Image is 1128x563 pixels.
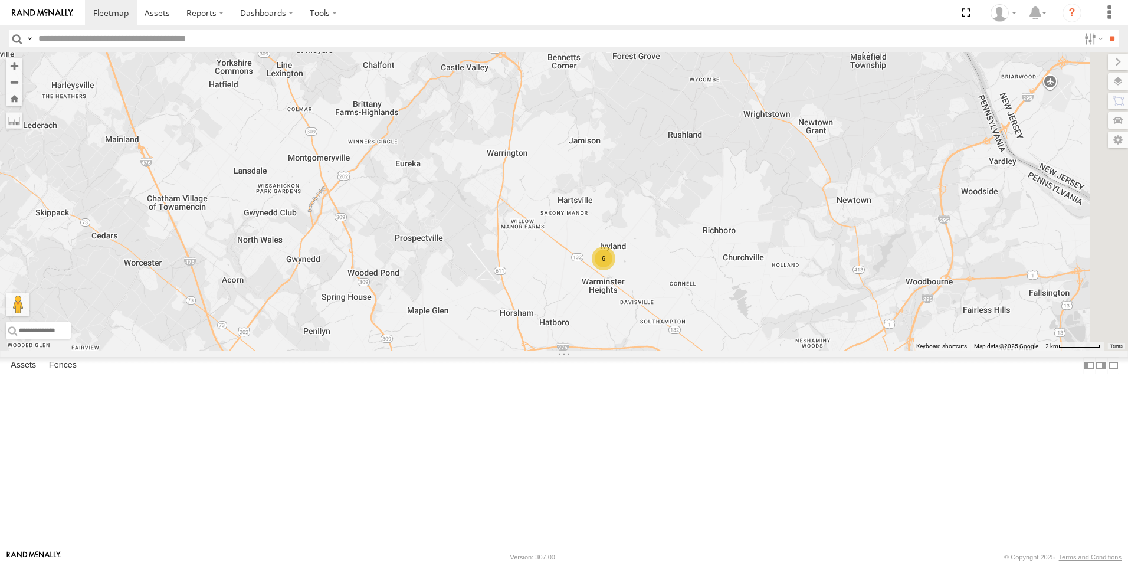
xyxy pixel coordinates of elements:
button: Drag Pegman onto the map to open Street View [6,293,29,316]
i: ? [1063,4,1081,22]
button: Zoom Home [6,90,22,106]
img: rand-logo.svg [12,9,73,17]
button: Keyboard shortcuts [916,342,967,351]
label: Map Settings [1108,132,1128,148]
div: 6 [592,247,615,270]
a: Terms and Conditions [1059,554,1122,561]
label: Assets [5,357,42,374]
div: Matt Square [986,4,1021,22]
label: Search Query [25,30,34,47]
button: Zoom out [6,74,22,90]
label: Dock Summary Table to the Right [1095,357,1107,374]
a: Terms (opens in new tab) [1110,344,1123,349]
span: Map data ©2025 Google [974,343,1038,349]
label: Hide Summary Table [1107,357,1119,374]
div: Version: 307.00 [510,554,555,561]
label: Dock Summary Table to the Left [1083,357,1095,374]
label: Search Filter Options [1080,30,1105,47]
button: Map Scale: 2 km per 68 pixels [1042,342,1104,351]
div: © Copyright 2025 - [1004,554,1122,561]
label: Fences [43,357,83,374]
label: Measure [6,112,22,129]
span: 2 km [1045,343,1058,349]
button: Zoom in [6,58,22,74]
a: Visit our Website [6,551,61,563]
